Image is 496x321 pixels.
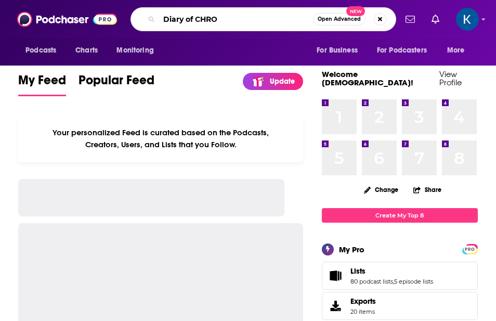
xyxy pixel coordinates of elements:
[17,9,117,29] img: Podchaser - Follow, Share and Rate Podcasts
[413,179,442,200] button: Share
[25,43,56,58] span: Podcasts
[393,278,394,285] span: ,
[350,297,376,306] span: Exports
[322,69,413,87] a: Welcome [DEMOGRAPHIC_DATA]!
[18,115,303,162] div: Your personalized Feed is curated based on the Podcasts, Creators, Users, and Lists that you Follow.
[350,266,366,276] span: Lists
[456,8,479,31] img: User Profile
[350,278,393,285] a: 80 podcast lists
[79,72,154,96] a: Popular Feed
[79,72,154,94] span: Popular Feed
[18,72,66,96] a: My Feed
[270,77,295,86] p: Update
[464,245,476,252] a: PRO
[427,10,443,28] a: Show notifications dropdown
[322,208,478,222] a: Create My Top 8
[130,7,396,31] div: Search podcasts, credits, & more...
[116,43,153,58] span: Monitoring
[69,41,104,60] a: Charts
[377,43,427,58] span: For Podcasters
[358,183,404,196] button: Change
[318,17,361,22] span: Open Advanced
[322,262,478,290] span: Lists
[439,69,462,87] a: View Profile
[18,41,70,60] button: open menu
[456,8,479,31] button: Show profile menu
[75,43,98,58] span: Charts
[325,299,346,313] span: Exports
[350,266,433,276] a: Lists
[447,43,465,58] span: More
[317,43,358,58] span: For Business
[440,41,478,60] button: open menu
[456,8,479,31] span: Logged in as kristen42280
[18,72,66,94] span: My Feed
[339,245,364,254] div: My Pro
[394,278,433,285] a: 5 episode lists
[401,10,419,28] a: Show notifications dropdown
[322,292,478,320] a: Exports
[313,13,366,25] button: Open AdvancedNew
[370,41,442,60] button: open menu
[243,73,303,90] a: Update
[309,41,371,60] button: open menu
[350,308,376,315] span: 20 items
[464,246,476,253] span: PRO
[325,268,346,283] a: Lists
[159,11,313,28] input: Search podcasts, credits, & more...
[346,6,365,16] span: New
[109,41,167,60] button: open menu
